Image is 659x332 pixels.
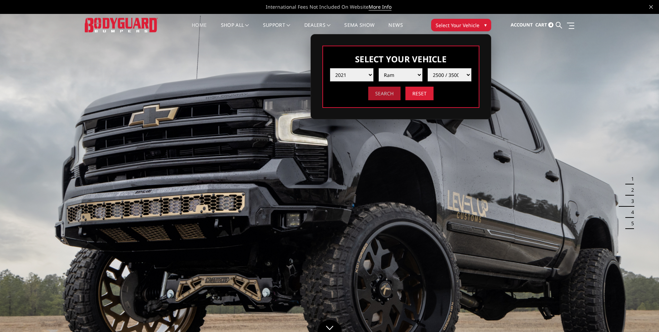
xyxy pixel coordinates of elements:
input: Reset [405,87,434,100]
img: BODYGUARD BUMPERS [85,18,158,32]
a: Support [263,23,290,36]
a: Cart 4 [535,16,553,34]
a: Home [192,23,207,36]
button: 2 of 5 [627,184,634,196]
a: Dealers [304,23,331,36]
iframe: Chat Widget [624,299,659,332]
button: 4 of 5 [627,207,634,218]
a: shop all [221,23,249,36]
a: Click to Down [318,320,342,332]
button: Select Your Vehicle [431,19,491,31]
a: News [388,23,403,36]
button: 3 of 5 [627,196,634,207]
span: Select Your Vehicle [436,22,479,29]
span: 4 [548,22,553,27]
a: More Info [369,3,392,10]
button: 1 of 5 [627,173,634,184]
span: Cart [535,22,547,28]
h3: Select Your Vehicle [330,53,472,65]
a: SEMA Show [344,23,374,36]
input: Search [368,87,401,100]
span: Account [511,22,533,28]
button: 5 of 5 [627,218,634,229]
a: Account [511,16,533,34]
span: ▾ [484,21,487,29]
